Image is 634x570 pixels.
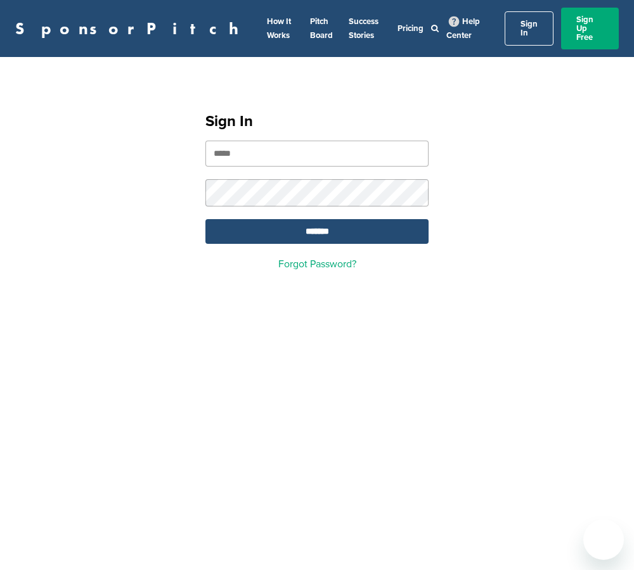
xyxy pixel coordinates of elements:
h1: Sign In [205,110,429,133]
a: Sign In [505,11,553,46]
a: How It Works [267,16,291,41]
a: Help Center [446,14,480,43]
a: Pitch Board [310,16,333,41]
a: Pricing [398,23,424,34]
a: Forgot Password? [278,258,356,270]
a: Sign Up Free [561,8,619,49]
a: SponsorPitch [15,20,247,37]
a: Success Stories [349,16,378,41]
iframe: Button to launch messaging window [583,519,624,560]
